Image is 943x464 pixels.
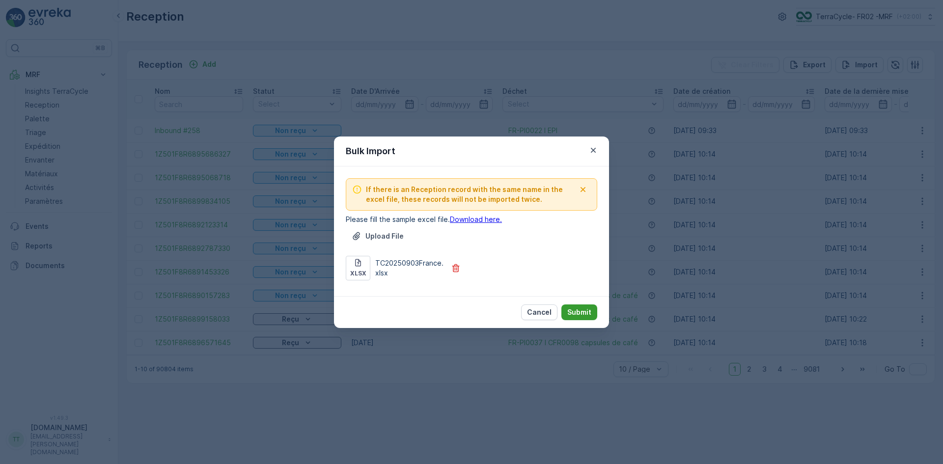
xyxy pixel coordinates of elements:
button: Cancel [521,304,557,320]
p: TC20250903France.xlsx [375,258,445,278]
button: Submit [561,304,597,320]
p: Please fill the sample excel file. [346,215,597,224]
button: Upload File [346,228,410,244]
p: xlsx [350,270,366,277]
p: Cancel [527,307,552,317]
a: Download here. [450,215,502,223]
p: Submit [567,307,591,317]
p: Bulk Import [346,144,395,158]
span: If there is an Reception record with the same name in the excel file, these records will not be i... [366,185,575,204]
p: Upload File [365,231,404,241]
